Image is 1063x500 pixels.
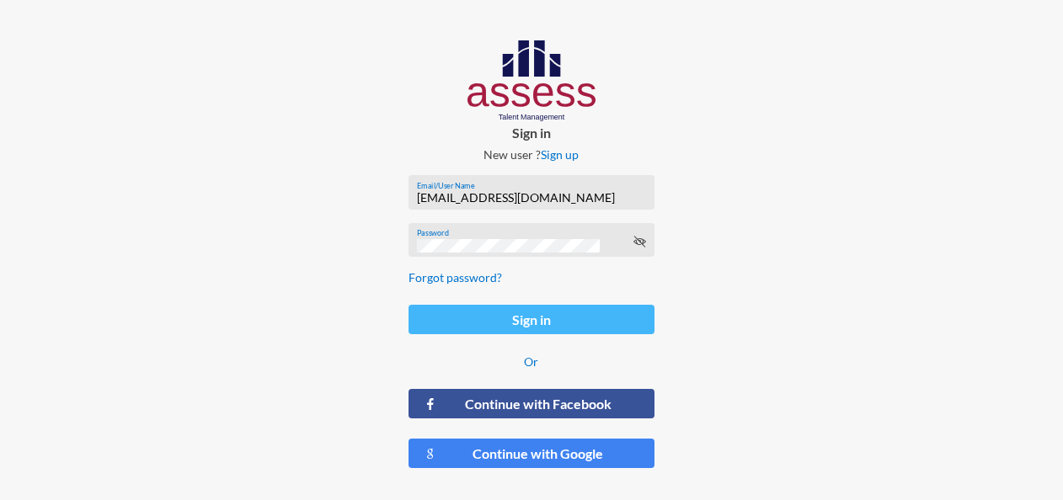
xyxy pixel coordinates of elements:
[395,125,669,141] p: Sign in
[395,147,669,162] p: New user ?
[409,305,655,334] button: Sign in
[541,147,579,162] a: Sign up
[409,354,655,369] p: Or
[467,40,596,121] img: AssessLogoo.svg
[417,191,646,205] input: Email/User Name
[409,389,655,418] button: Continue with Facebook
[409,270,502,285] a: Forgot password?
[409,439,655,468] button: Continue with Google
